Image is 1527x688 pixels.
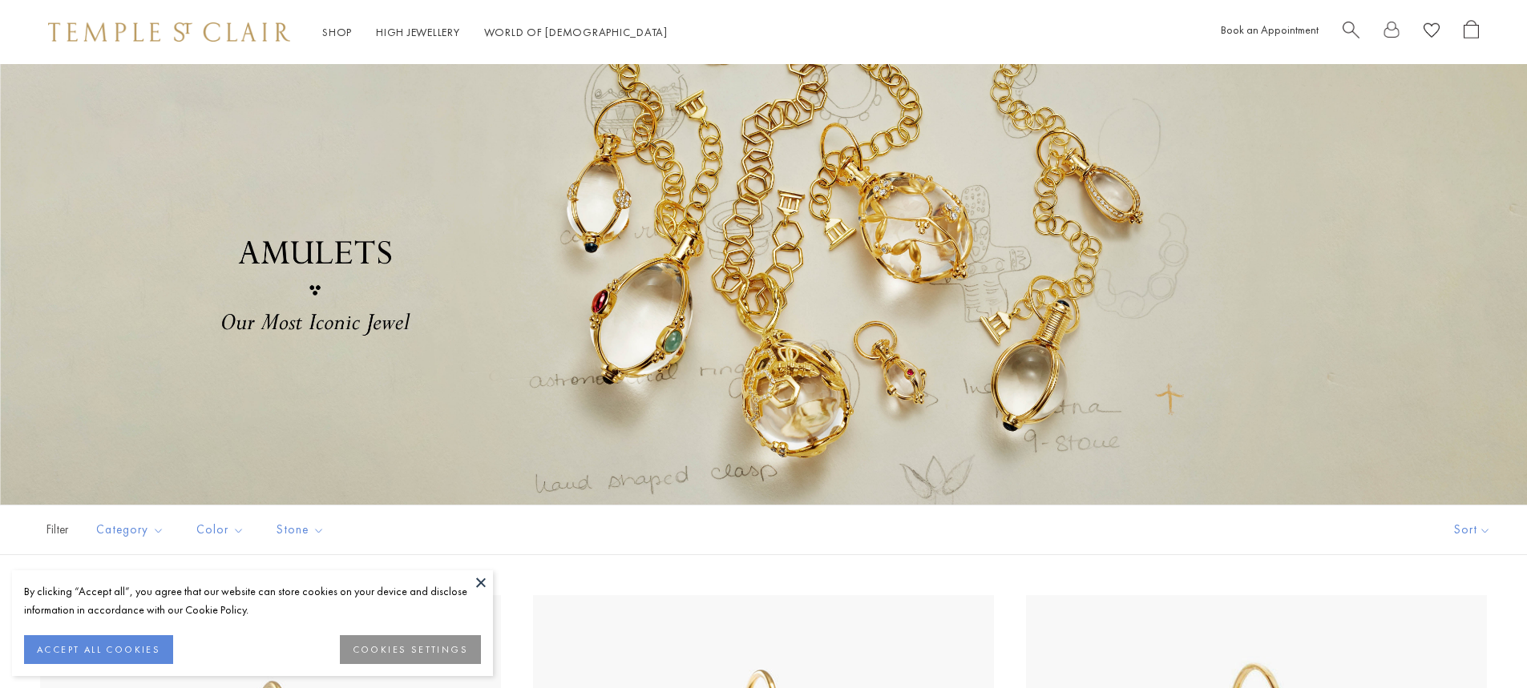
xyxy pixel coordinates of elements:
[340,635,481,664] button: COOKIES SETTINGS
[1418,505,1527,554] button: Show sort by
[48,22,290,42] img: Temple St. Clair
[24,635,173,664] button: ACCEPT ALL COOKIES
[1464,20,1479,45] a: Open Shopping Bag
[188,520,257,540] span: Color
[1343,20,1359,45] a: Search
[376,25,460,39] a: High JewelleryHigh Jewellery
[1424,20,1440,45] a: View Wishlist
[88,520,176,540] span: Category
[24,582,481,619] div: By clicking “Accept all”, you agree that our website can store cookies on your device and disclos...
[269,520,337,540] span: Stone
[322,22,668,42] nav: Main navigation
[1447,613,1511,672] iframe: Gorgias live chat messenger
[1221,22,1319,37] a: Book an Appointment
[184,512,257,548] button: Color
[322,25,352,39] a: ShopShop
[265,512,337,548] button: Stone
[84,512,176,548] button: Category
[484,25,668,39] a: World of [DEMOGRAPHIC_DATA]World of [DEMOGRAPHIC_DATA]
